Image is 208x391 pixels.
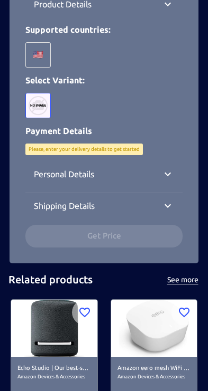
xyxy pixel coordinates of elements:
div: Shipping Details [25,193,183,218]
img: Echo Studio | Our best-sounding smart speaker ever - With Dolby Atmos, spatial audio processing t... [11,300,97,357]
button: See more [166,273,200,287]
img: Amazon eero mesh WiFi router image [111,300,197,357]
span: Amazon Devices & Accessories [117,373,191,381]
h6: Amazon eero mesh WiFi router [117,364,191,373]
div: Personal Details [25,161,183,187]
p: Payment Details [25,125,183,137]
p: Supported countries: [25,23,183,36]
h5: Related products [8,273,93,287]
div: 🇺🇸 [25,42,51,68]
span: Amazon Devices & Accessories [17,373,91,381]
p: Shipping Details [34,199,95,212]
img: uc [25,93,51,118]
p: Personal Details [34,168,94,180]
p: Select Variant: [25,74,183,87]
p: Please, enter your delivery details to get started [29,146,140,153]
h6: Echo Studio | Our best-sounding smart speaker ever - With Dolby Atmos, spatial audio processing t... [17,364,91,373]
